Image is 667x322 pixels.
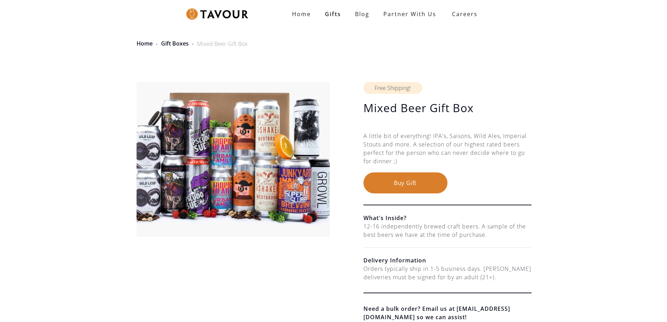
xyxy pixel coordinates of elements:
h6: What's Inside? [363,214,531,222]
div: Orders typically ship in 1-5 business days. [PERSON_NAME] deliveries must be signed for by an adu... [363,265,531,281]
a: Home [137,40,153,47]
strong: Home [292,10,311,18]
a: Gifts [318,7,348,21]
div: 12-16 independently brewed craft beers. A sample of the best beers we have at the time of purchase. [363,222,531,239]
h1: Mixed Beer Gift Box [363,101,531,115]
div: A little bit of everything! IPA's, Saisons, Wild Ales, Imperial Stouts and more. A selection of o... [363,132,531,172]
h6: Delivery Information [363,256,531,265]
a: Careers [443,4,483,24]
div: Mixed Beer Gift Box [197,40,248,48]
strong: Careers [452,7,478,21]
a: Home [285,7,318,21]
div: Free Shipping! [363,82,422,94]
a: partner with us [376,7,443,21]
a: Need a bulk order? Email us at [EMAIL_ADDRESS][DOMAIN_NAME] so we can assist! [363,304,531,321]
button: Buy Gift [363,172,447,193]
a: Gift Boxes [161,40,189,47]
a: Blog [348,7,376,21]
